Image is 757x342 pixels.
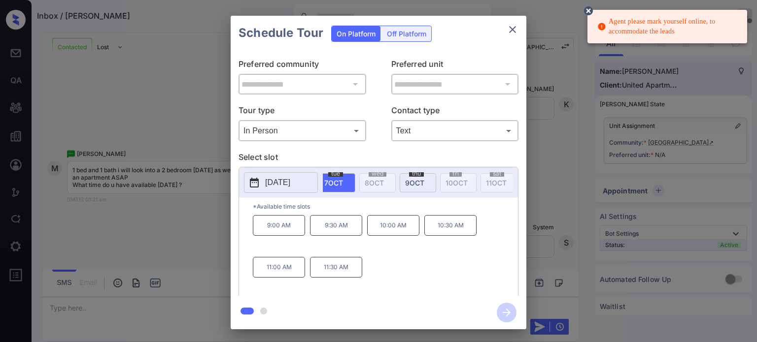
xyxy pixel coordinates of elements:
p: 9:00 AM [253,215,305,236]
p: *Available time slots [253,198,518,215]
p: Contact type [391,104,519,120]
div: date-select [319,173,355,192]
p: 9:30 AM [310,215,362,236]
p: [DATE] [265,177,290,188]
h2: Schedule Tour [231,16,331,50]
span: tue [328,171,343,177]
div: date-select [400,173,436,192]
p: 10:00 AM [367,215,419,236]
p: 11:30 AM [310,257,362,278]
p: 10:30 AM [424,215,477,236]
div: On Platform [332,26,380,41]
p: Tour type [239,104,366,120]
div: Off Platform [382,26,431,41]
p: 11:00 AM [253,257,305,278]
span: 9 OCT [405,179,424,187]
span: 7 OCT [324,179,343,187]
p: Preferred community [239,58,366,74]
span: thu [409,171,424,177]
div: Text [394,123,516,139]
button: [DATE] [244,172,318,193]
div: Agent please mark yourself online, to accommodate the leads [597,13,739,40]
div: In Person [241,123,364,139]
p: Preferred unit [391,58,519,74]
p: Select slot [239,151,518,167]
button: close [503,20,522,39]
